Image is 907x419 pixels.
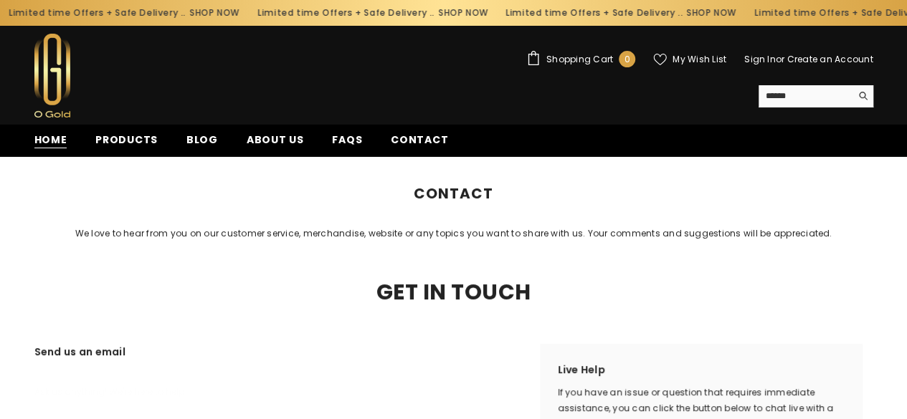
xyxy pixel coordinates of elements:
a: Create an Account [787,53,873,65]
span: Contact [391,133,448,147]
a: SHOP NOW [424,5,474,21]
div: Limited time Offers + Safe Delivery .. [483,1,732,24]
a: Blog [172,132,232,156]
a: Shopping Cart [526,51,635,67]
a: My Wish List [653,53,726,66]
a: SHOP NOW [176,5,226,21]
span: FAQs [332,133,362,147]
span: About us [247,133,304,147]
a: Home [413,156,440,172]
a: SHOP NOW [673,5,723,21]
summary: Search [759,85,873,107]
p: Ask us anything! We're here to help. [34,384,479,400]
span: Products [95,133,158,147]
h2: Get In Touch [24,282,884,302]
img: Ogold Shop [34,34,70,117]
span: 0 [625,52,630,67]
button: Search [851,85,873,107]
span: My Wish List [673,55,726,64]
span: Blog [186,133,218,147]
a: Contact [376,132,462,156]
span: Shopping Cart [546,55,613,64]
span: Home [34,133,67,148]
span: or [776,53,784,65]
div: Limited time Offers + Safe Delivery .. [234,1,483,24]
a: FAQs [318,132,376,156]
h3: Send us an email [34,344,479,370]
h2: Live Help [558,362,845,385]
a: Sign In [744,53,776,65]
a: Home [20,132,82,156]
a: Products [81,132,172,156]
span: Contact [456,156,494,172]
a: About us [232,132,318,156]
